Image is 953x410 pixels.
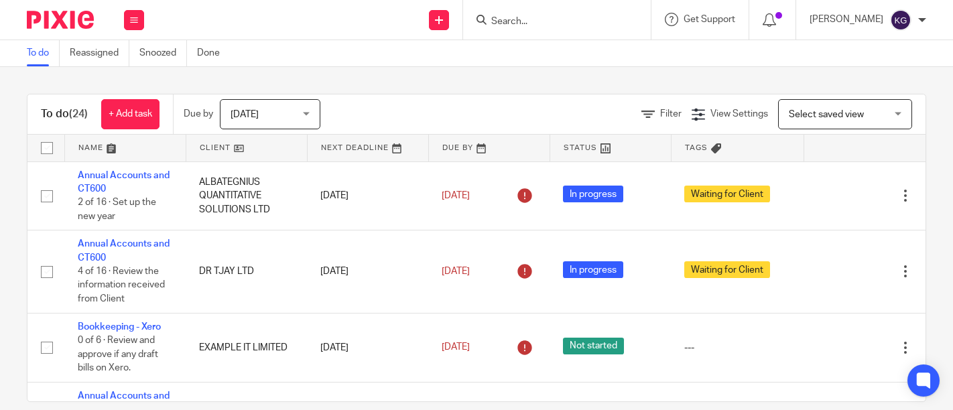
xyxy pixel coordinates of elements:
img: Pixie [27,11,94,29]
span: (24) [69,109,88,119]
span: Filter [660,109,682,119]
td: EXAMPLE IT LIMITED [186,313,307,382]
a: + Add task [101,99,160,129]
span: Waiting for Client [684,261,770,278]
a: Annual Accounts and CT600 [78,171,170,194]
span: In progress [563,261,623,278]
h1: To do [41,107,88,121]
span: Waiting for Client [684,186,770,202]
td: [DATE] [307,230,428,313]
td: ALBATEGNIUS QUANTITATIVE SOLUTIONS LTD [186,161,307,230]
span: [DATE] [442,342,470,352]
span: 4 of 16 · Review the information received from Client [78,267,165,303]
span: In progress [563,186,623,202]
a: Annual Accounts and CT600 [78,239,170,262]
a: Reassigned [70,40,129,66]
span: View Settings [710,109,768,119]
a: To do [27,40,60,66]
a: Snoozed [139,40,187,66]
a: Bookkeeping - Xero [78,322,161,332]
a: Done [197,40,230,66]
span: Select saved view [789,110,864,119]
div: --- [684,341,791,354]
span: Tags [685,144,708,151]
span: [DATE] [442,191,470,200]
span: 0 of 6 · Review and approve if any draft bills on Xero. [78,336,158,372]
span: [DATE] [231,110,259,119]
span: 2 of 16 · Set up the new year [78,198,156,221]
td: DR TJAY LTD [186,230,307,313]
td: [DATE] [307,161,428,230]
img: svg%3E [890,9,911,31]
span: [DATE] [442,267,470,276]
td: [DATE] [307,313,428,382]
p: Due by [184,107,213,121]
span: Not started [563,338,624,354]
